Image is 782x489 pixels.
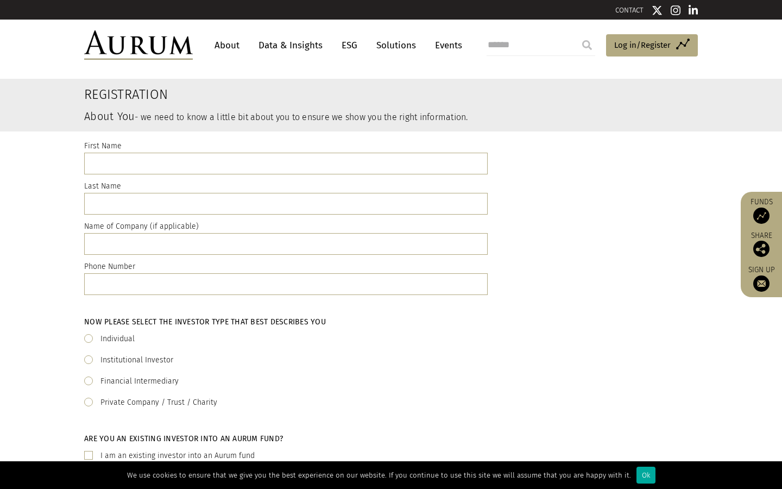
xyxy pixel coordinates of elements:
[84,220,199,233] label: Name of Company (if applicable)
[671,5,680,16] img: Instagram icon
[84,30,193,60] img: Aurum
[84,260,135,273] label: Phone Number
[753,241,770,257] img: Share this post
[100,449,255,462] label: I am an existing investor into an Aurum fund
[606,34,698,57] a: Log in/Register
[746,265,777,292] a: Sign up
[84,111,593,122] h3: About You
[746,232,777,257] div: Share
[614,39,671,52] span: Log in/Register
[746,197,777,224] a: Funds
[209,35,245,55] a: About
[100,333,135,346] label: Individual
[84,87,593,103] h2: Registration
[615,6,644,14] a: CONTACT
[100,354,173,367] label: Institutional Investor
[576,34,598,56] input: Submit
[84,140,122,153] label: First Name
[371,35,421,55] a: Solutions
[84,180,121,193] label: Last Name
[253,35,328,55] a: Data & Insights
[689,5,698,16] img: Linkedin icon
[84,317,698,327] h5: Now please select the investor type that best describes you
[636,467,655,484] div: Ok
[100,396,217,409] label: Private Company / Trust / Charity
[753,275,770,292] img: Sign up to our newsletter
[135,112,468,122] small: - we need to know a little bit about you to ensure we show you the right information.
[753,208,770,224] img: Access Funds
[430,35,462,55] a: Events
[84,434,698,444] h5: Are you an existing investor into an Aurum fund?
[336,35,363,55] a: ESG
[100,375,179,388] label: Financial Intermediary
[652,5,663,16] img: Twitter icon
